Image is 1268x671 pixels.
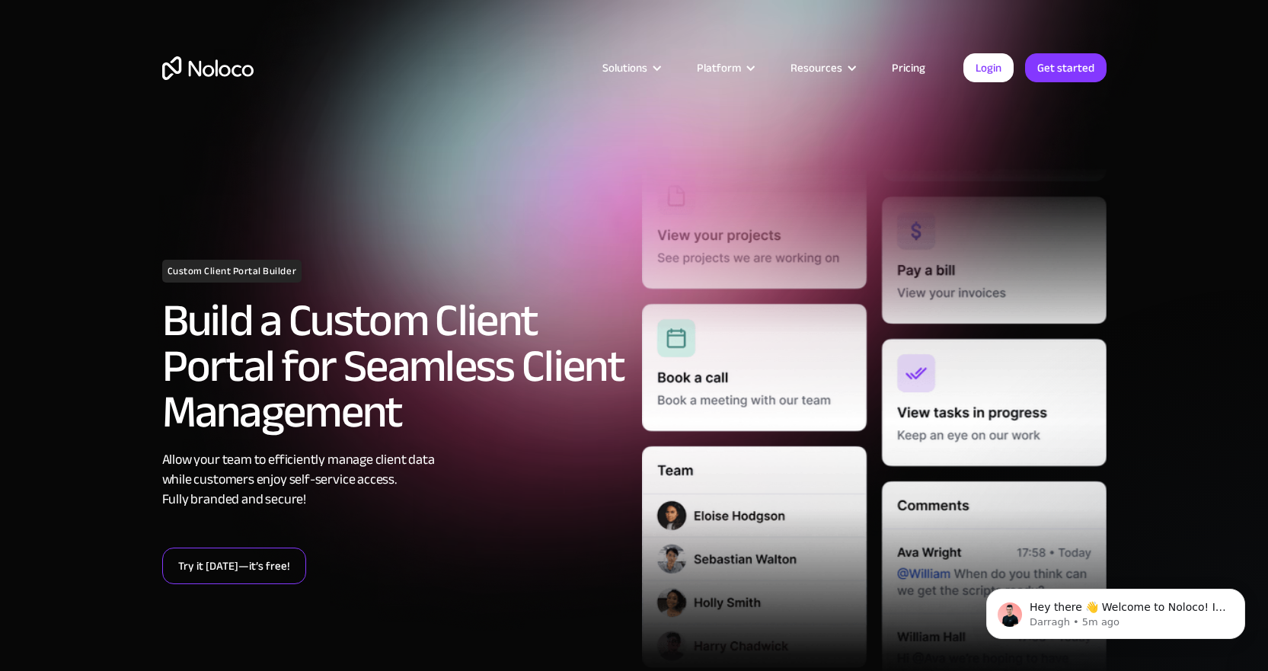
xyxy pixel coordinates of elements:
div: Solutions [583,58,678,78]
h2: Build a Custom Client Portal for Seamless Client Management [162,298,627,435]
iframe: Intercom notifications message [963,557,1268,663]
div: Resources [771,58,873,78]
a: Pricing [873,58,944,78]
a: Try it [DATE]—it’s free! [162,548,306,584]
h1: Custom Client Portal Builder [162,260,302,283]
div: Platform [678,58,771,78]
a: Get started [1025,53,1107,82]
a: home [162,56,254,80]
a: Login [963,53,1014,82]
div: Platform [697,58,741,78]
div: Resources [791,58,842,78]
div: Solutions [602,58,647,78]
div: Allow your team to efficiently manage client data while customers enjoy self-service access. Full... [162,450,627,510]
